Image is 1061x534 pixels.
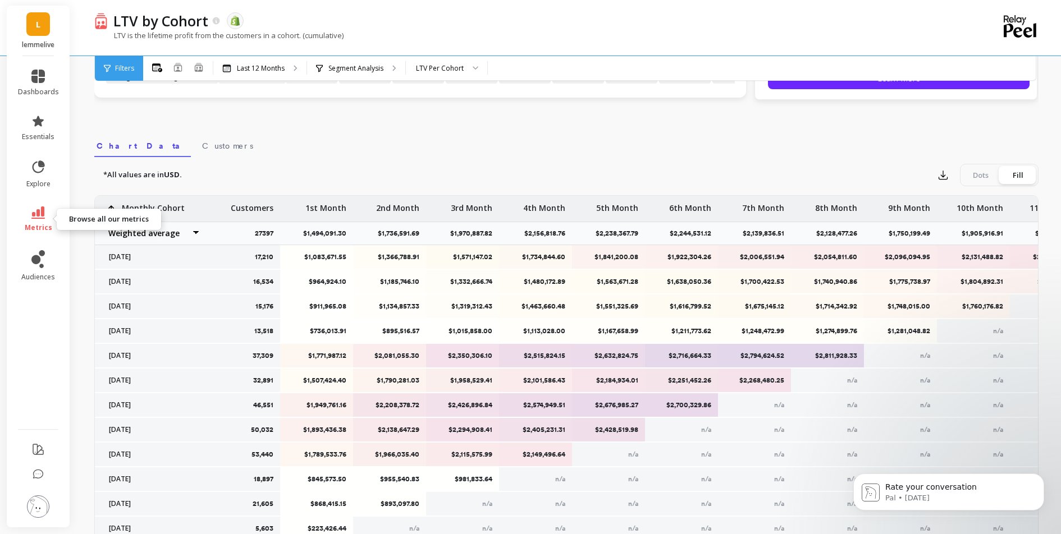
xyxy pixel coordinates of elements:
[579,351,638,360] p: $2,632,824.75
[360,475,419,484] p: $955,540.83
[360,326,419,335] p: $895,516.57
[798,351,857,360] p: $2,811,928.33
[725,252,784,261] p: $2,006,551.94
[25,223,52,232] span: metrics
[360,400,419,409] p: $2,208,378.72
[798,252,857,261] p: $2,054,811.60
[847,426,857,434] span: n/a
[360,351,419,360] p: $2,081,055.30
[102,376,200,385] p: [DATE]
[725,351,784,360] p: $2,794,624.52
[97,140,189,151] span: Chart Data
[725,302,784,311] p: $1,675,145.12
[287,425,346,434] p: $1,893,436.38
[27,495,49,518] img: profile picture
[774,475,784,483] span: n/a
[652,400,711,409] p: $2,700,329.86
[287,499,346,508] p: $868,415.15
[944,302,1003,311] p: $1,760,176.82
[433,450,492,459] p: $2,115,575.99
[115,64,134,73] span: Filters
[871,277,930,286] p: $1,775,738.97
[102,302,200,311] p: [DATE]
[18,40,59,49] p: lemmelive
[287,524,346,533] p: $223,426.44
[433,475,492,484] p: $981,833.64
[102,524,200,533] p: [DATE]
[433,277,492,286] p: $1,332,666.74
[287,376,346,385] p: $1,507,424.40
[701,500,711,508] span: n/a
[253,376,273,385] p: 32,891
[670,229,718,238] p: $2,244,531.12
[742,196,784,214] p: 7th Month
[523,196,565,214] p: 4th Month
[102,252,200,261] p: [DATE]
[360,376,419,385] p: $1,790,281.03
[579,400,638,409] p: $2,676,985.27
[237,64,285,73] p: Last 12 Months
[287,450,346,459] p: $1,789,533.76
[999,166,1036,184] div: Fill
[579,425,638,434] p: $2,428,519.98
[555,475,565,483] span: n/a
[993,376,1003,384] span: n/a
[94,12,108,29] img: header icon
[506,252,565,261] p: $1,734,844.60
[506,450,565,459] p: $2,149,496.64
[725,326,784,335] p: $1,248,472.99
[94,131,1039,157] nav: Tabs
[993,327,1003,335] span: n/a
[506,302,565,311] p: $1,463,660.48
[113,11,208,30] p: LTV by Cohort
[579,277,638,286] p: $1,563,671.28
[871,252,930,261] p: $2,096,094.95
[847,376,857,384] span: n/a
[433,425,492,434] p: $2,294,908.41
[871,326,930,335] p: $1,281,048.82
[652,252,711,261] p: $1,922,304.26
[433,326,492,335] p: $1,015,858.00
[579,252,638,261] p: $1,841,200.08
[102,425,200,434] p: [DATE]
[433,351,492,360] p: $2,350,306.10
[102,400,200,409] p: [DATE]
[287,326,346,335] p: $736,013.91
[798,277,857,286] p: $1,740,940.86
[21,273,55,282] span: audiences
[993,524,1003,532] span: n/a
[253,499,273,508] p: 21,605
[451,196,492,214] p: 3rd Month
[506,400,565,409] p: $2,574,949.51
[94,30,344,40] p: LTV is the lifetime profit from the customers in a cohort. (cumulative)
[920,401,930,409] span: n/a
[596,229,645,238] p: $2,238,367.79
[433,376,492,385] p: $1,958,529.41
[416,63,464,73] div: LTV Per Cohort
[202,140,253,151] span: Customers
[993,352,1003,360] span: n/a
[944,277,1003,286] p: $1,804,892.31
[102,277,200,286] p: [DATE]
[669,196,711,214] p: 6th Month
[701,426,711,434] span: n/a
[287,400,346,409] p: $1,949,761.16
[303,229,353,238] p: $1,494,091.30
[102,351,200,360] p: [DATE]
[889,229,937,238] p: $1,750,199.49
[305,196,346,214] p: 1st Month
[836,450,1061,528] iframe: Intercom notifications message
[433,252,492,261] p: $1,571,147.02
[102,475,200,484] p: [DATE]
[376,196,419,214] p: 2nd Month
[18,88,59,96] span: dashboards
[360,425,419,434] p: $2,138,647.29
[815,196,857,214] p: 8th Month
[774,524,784,532] span: n/a
[962,229,1010,238] p: $1,905,916.91
[287,351,346,360] p: $1,771,987.12
[360,252,419,261] p: $1,366,788.91
[287,475,346,484] p: $845,573.50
